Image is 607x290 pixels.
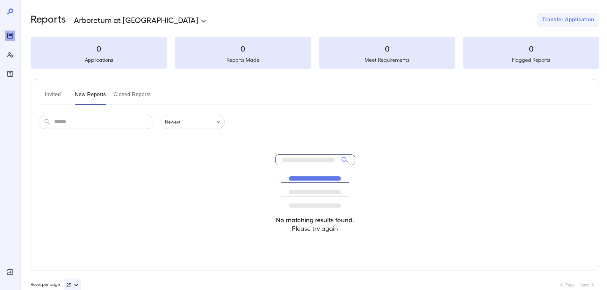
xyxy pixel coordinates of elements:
[5,267,15,277] div: Log Out
[463,56,599,64] h5: Flagged Reports
[39,89,67,105] button: Invited
[275,216,355,224] h4: No matching results found.
[537,13,599,27] button: Transfer Application
[175,43,311,53] h3: 0
[5,31,15,41] div: Reports
[31,37,599,69] summary: 0Applications0Reports Made0Meet Requirements0Flagged Reports
[75,89,106,105] button: New Reports
[463,43,599,53] h3: 0
[319,43,455,53] h3: 0
[31,13,66,27] h2: Reports
[5,50,15,60] div: Manage Users
[31,56,167,64] h5: Applications
[31,43,167,53] h3: 0
[74,15,198,25] p: Arboretum at [GEOGRAPHIC_DATA]
[5,69,15,79] div: FAQ
[319,56,455,64] h5: Meet Requirements
[114,89,151,105] button: Closed Reports
[275,224,355,233] h4: Please try again
[161,115,225,129] div: Newest
[555,280,599,290] nav: pagination navigation
[175,56,311,64] h5: Reports Made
